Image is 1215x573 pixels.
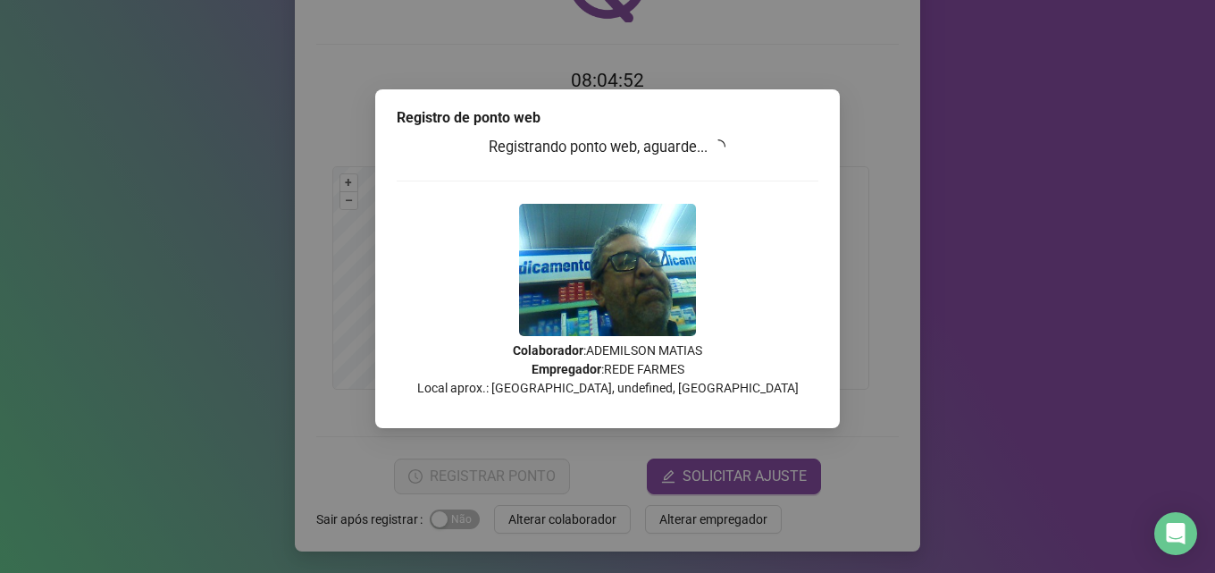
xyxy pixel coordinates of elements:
[513,343,583,358] strong: Colaborador
[519,204,696,336] img: Z
[1154,512,1197,555] div: Open Intercom Messenger
[397,341,818,398] p: : ADEMILSON MATIAS : REDE FARMES Local aprox.: [GEOGRAPHIC_DATA], undefined, [GEOGRAPHIC_DATA]
[397,107,818,129] div: Registro de ponto web
[711,139,725,154] span: loading
[397,136,818,159] h3: Registrando ponto web, aguarde...
[532,362,601,376] strong: Empregador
